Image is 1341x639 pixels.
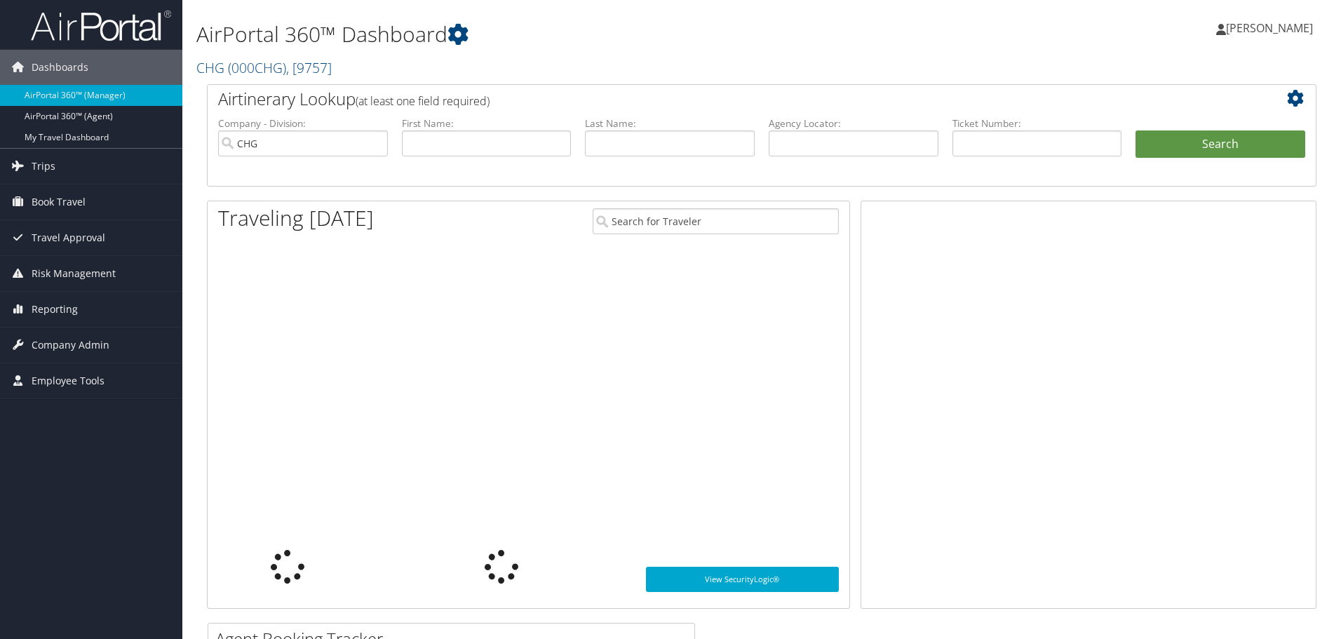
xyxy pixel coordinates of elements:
a: View SecurityLogic® [646,567,839,592]
span: Risk Management [32,256,116,291]
span: ( 000CHG ) [228,58,286,77]
img: airportal-logo.png [31,9,171,42]
h1: AirPortal 360™ Dashboard [196,20,950,49]
span: , [ 9757 ] [286,58,332,77]
span: Reporting [32,292,78,327]
label: Agency Locator: [769,116,938,130]
span: (at least one field required) [356,93,490,109]
span: Book Travel [32,184,86,220]
a: CHG [196,58,332,77]
button: Search [1136,130,1305,159]
h2: Airtinerary Lookup [218,87,1213,111]
a: [PERSON_NAME] [1216,7,1327,49]
span: [PERSON_NAME] [1226,20,1313,36]
input: Search for Traveler [593,208,839,234]
label: Company - Division: [218,116,388,130]
h1: Traveling [DATE] [218,203,374,233]
label: Ticket Number: [952,116,1122,130]
span: Trips [32,149,55,184]
label: Last Name: [585,116,755,130]
span: Dashboards [32,50,88,85]
span: Travel Approval [32,220,105,255]
label: First Name: [402,116,572,130]
span: Company Admin [32,328,109,363]
span: Employee Tools [32,363,105,398]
